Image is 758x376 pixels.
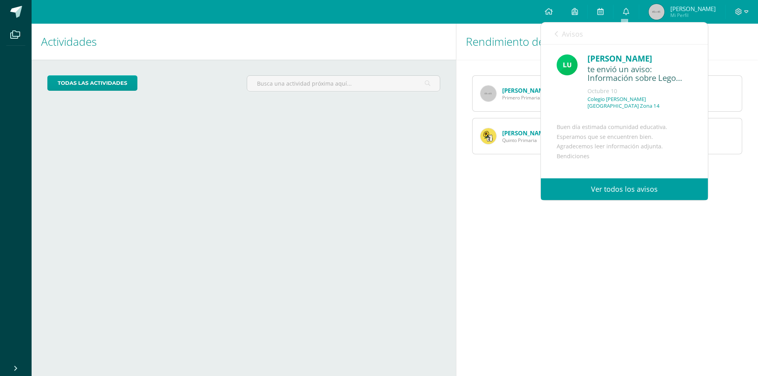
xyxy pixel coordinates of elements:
h1: Rendimiento de mis hijos [466,24,749,60]
input: Busca una actividad próxima aquí... [247,76,439,91]
a: [PERSON_NAME] [502,129,549,137]
a: todas las Actividades [47,75,137,91]
div: Octubre 10 [587,87,692,95]
img: 14bd2cda3b238255df1148ed73529a7d.png [480,128,496,144]
p: Colegio [PERSON_NAME] [GEOGRAPHIC_DATA] Zona 14 [587,96,692,109]
img: 45x45 [649,4,664,20]
h1: Actividades [41,24,447,60]
img: 54f82b4972d4d37a72c9d8d1d5f4dac6.png [557,54,578,75]
span: [PERSON_NAME] [670,5,716,13]
div: te envió un aviso: Información sobre Lego Fun Fest [587,65,692,83]
span: Quinto Primaria [502,137,549,144]
div: [PERSON_NAME] [587,52,692,65]
img: 65x65 [480,86,496,101]
a: [PERSON_NAME] [502,86,549,94]
span: Avisos [562,29,583,39]
span: Mi Perfil [670,12,716,19]
span: Primero Primaria [502,94,549,101]
a: Ver todos los avisos [541,178,708,200]
div: Buen día estimada comunidad educativa. Esperamos que se encuentren bien. Agradecemos leer informa... [557,122,692,269]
